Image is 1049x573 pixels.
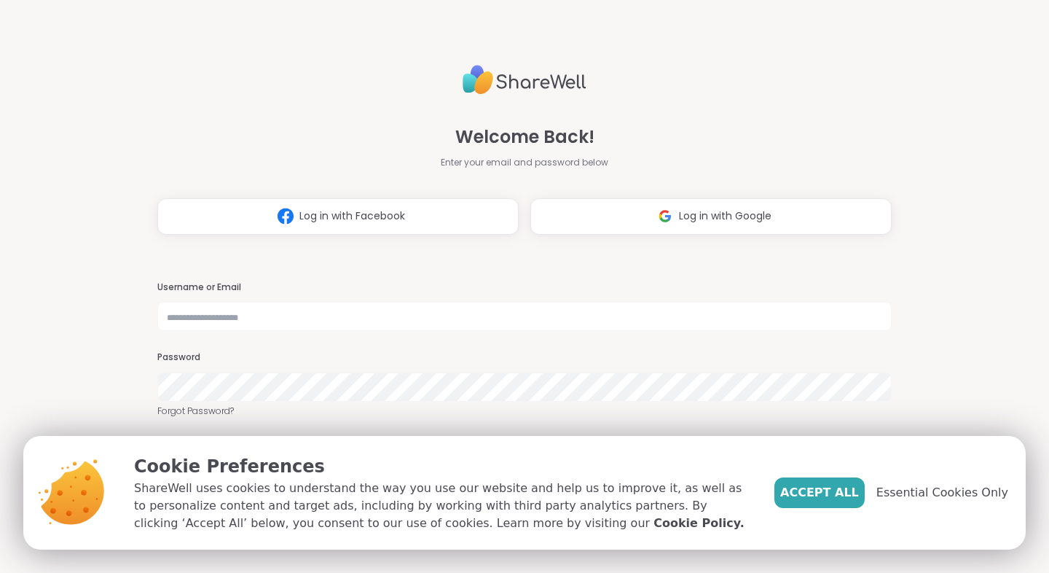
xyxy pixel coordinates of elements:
button: Accept All [774,478,865,508]
p: ShareWell uses cookies to understand the way you use our website and help us to improve it, as we... [134,480,751,532]
img: ShareWell Logomark [651,203,679,230]
span: Enter your email and password below [441,156,608,169]
button: Log in with Facebook [157,198,519,235]
a: Cookie Policy. [653,515,744,532]
a: Forgot Password? [157,405,892,418]
span: Essential Cookies Only [876,484,1008,502]
span: Welcome Back! [455,124,594,150]
img: ShareWell Logomark [272,203,299,230]
span: Log in with Facebook [299,208,405,224]
p: Cookie Preferences [134,453,751,480]
h3: Username or Email [157,281,892,294]
span: Accept All [780,484,859,502]
img: ShareWell Logo [463,59,586,101]
span: Log in with Google [679,208,771,224]
h3: Password [157,351,892,364]
button: Log in with Google [530,198,892,235]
